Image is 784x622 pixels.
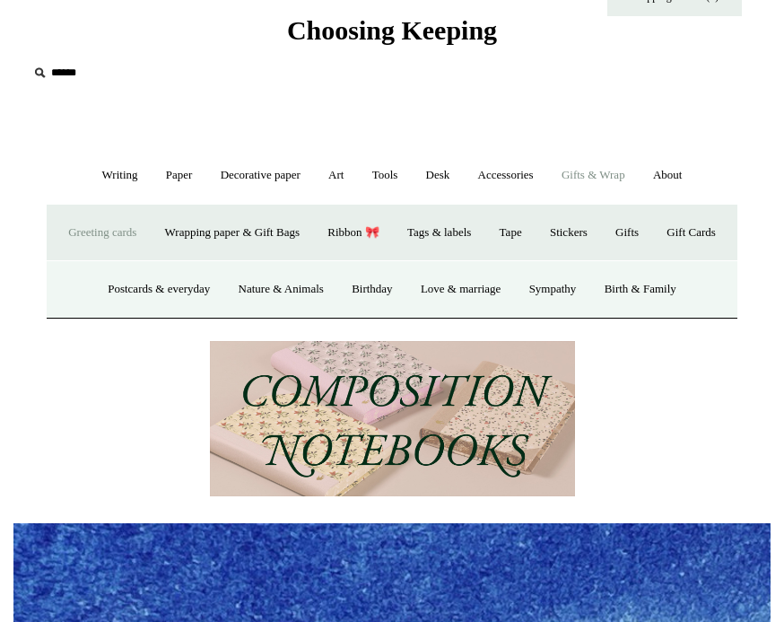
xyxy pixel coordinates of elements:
[603,209,651,257] a: Gifts
[90,152,151,199] a: Writing
[56,209,149,257] a: Greeting cards
[654,209,728,257] a: Gift Cards
[537,209,600,257] a: Stickers
[360,152,411,199] a: Tools
[153,152,205,199] a: Paper
[210,341,575,496] img: 202302 Composition ledgers.jpg__PID:69722ee6-fa44-49dd-a067-31375e5d54ec
[315,209,392,257] a: Ribbon 🎀
[152,209,312,257] a: Wrapping paper & Gift Bags
[287,30,497,42] a: Choosing Keeping
[226,266,336,313] a: Nature & Animals
[287,15,497,45] span: Choosing Keeping
[517,266,589,313] a: Sympathy
[466,152,546,199] a: Accessories
[640,152,695,199] a: About
[208,152,313,199] a: Decorative paper
[592,266,689,313] a: Birth & Family
[316,152,356,199] a: Art
[549,152,638,199] a: Gifts & Wrap
[95,266,222,313] a: Postcards & everyday
[487,209,535,257] a: Tape
[408,266,514,313] a: Love & marriage
[395,209,483,257] a: Tags & labels
[339,266,405,313] a: Birthday
[414,152,463,199] a: Desk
